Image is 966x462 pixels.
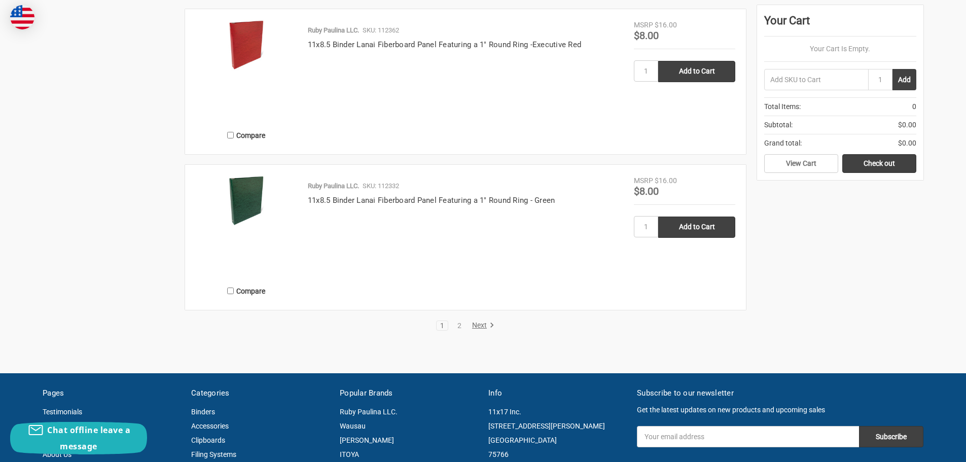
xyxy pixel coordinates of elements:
[196,127,297,144] label: Compare
[340,387,478,399] h5: Popular Brands
[898,120,916,130] span: $0.00
[43,387,181,399] h5: Pages
[191,408,215,416] a: Binders
[764,44,916,54] p: Your Cart Is Empty.
[363,181,399,191] p: SKU: 112332
[658,217,735,238] input: Add to Cart
[340,408,398,416] a: Ruby Paulina LLC.
[196,175,297,277] a: 11x8.5 Binder Lanai Fiberboard Panel Featuring a 1" Round Ring - Green
[191,450,236,458] a: Filing Systems
[191,387,329,399] h5: Categories
[340,422,366,430] a: Wausau
[308,25,359,35] p: Ruby Paulina LLC.
[764,101,801,112] span: Total Items:
[634,20,653,30] div: MSRP
[308,181,359,191] p: Ruby Paulina LLC.
[196,175,297,226] img: 11x8.5 Binder Lanai Fiberboard Panel Featuring a 1" Round Ring - Green
[658,61,735,82] input: Add to Cart
[469,321,494,330] a: Next
[634,29,659,42] span: $8.00
[308,196,555,205] a: 11x8.5 Binder Lanai Fiberboard Panel Featuring a 1" Round Ring - Green
[227,288,234,294] input: Compare
[196,282,297,299] label: Compare
[764,69,868,90] input: Add SKU to Cart
[43,408,82,416] a: Testimonials
[764,12,916,37] div: Your Cart
[842,154,916,173] a: Check out
[764,154,838,173] a: View Cart
[308,40,581,49] a: 11x8.5 Binder Lanai Fiberboard Panel Featuring a 1" Round Ring -Executive Red
[488,387,626,399] h5: Info
[227,132,234,138] input: Compare
[10,5,34,29] img: duty and tax information for United States
[655,176,677,185] span: $16.00
[892,69,916,90] button: Add
[43,450,71,458] a: About Us
[191,422,229,430] a: Accessories
[47,424,130,452] span: Chat offline leave a message
[454,322,465,329] a: 2
[191,436,225,444] a: Clipboards
[363,25,399,35] p: SKU: 112362
[637,426,859,447] input: Your email address
[898,138,916,149] span: $0.00
[634,175,653,186] div: MSRP
[196,20,297,121] a: 11x8.5 Binder Lanai Fiberboard Panel Featuring a 1" Round Ring -Executive Red
[912,101,916,112] span: 0
[637,405,923,415] p: Get the latest updates on new products and upcoming sales
[764,120,793,130] span: Subtotal:
[634,185,659,197] span: $8.00
[340,436,394,444] a: [PERSON_NAME]
[340,450,359,458] a: ITOYA
[10,422,147,454] button: Chat offline leave a message
[764,138,802,149] span: Grand total:
[196,20,297,70] img: 11x8.5 Binder Lanai Fiberboard Panel Featuring a 1" Round Ring -Executive Red
[437,322,448,329] a: 1
[637,387,923,399] h5: Subscribe to our newsletter
[655,21,677,29] span: $16.00
[859,426,923,447] input: Subscribe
